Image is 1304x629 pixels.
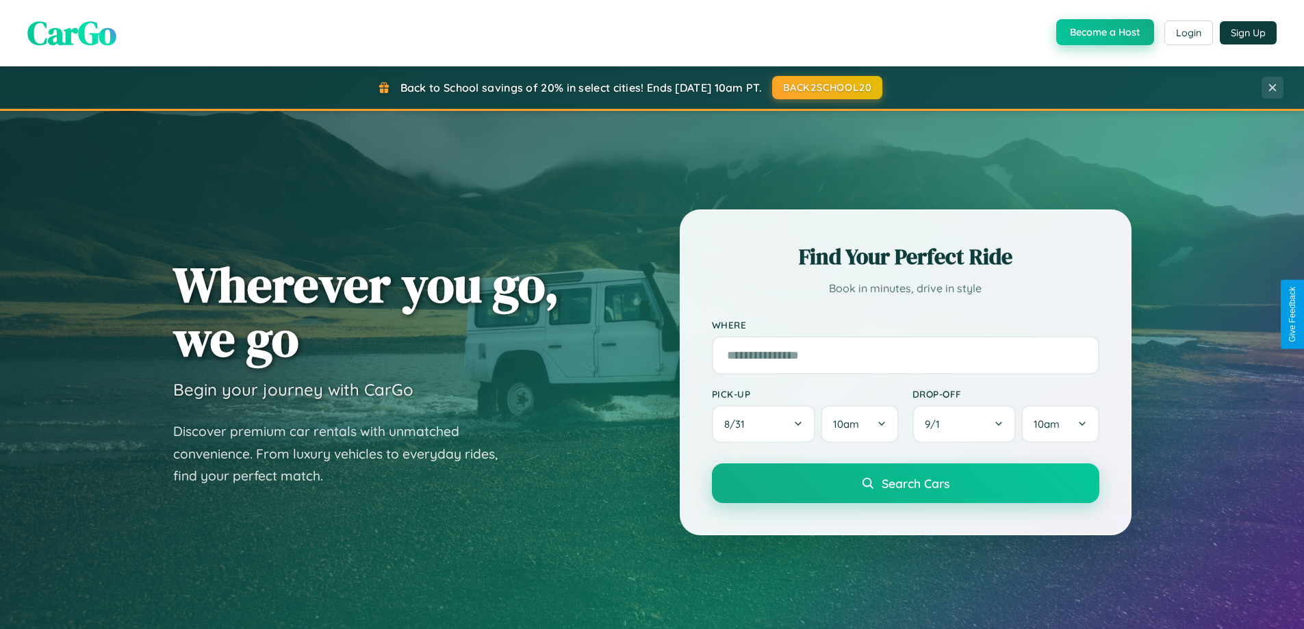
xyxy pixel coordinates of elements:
button: Sign Up [1220,21,1277,44]
label: Pick-up [712,388,899,400]
span: 10am [833,418,859,431]
button: 8/31 [712,405,816,443]
span: CarGo [27,10,116,55]
span: 8 / 31 [724,418,752,431]
label: Where [712,319,1099,331]
div: Give Feedback [1288,287,1297,342]
p: Book in minutes, drive in style [712,279,1099,298]
span: Search Cars [882,476,949,491]
button: 10am [821,405,898,443]
label: Drop-off [912,388,1099,400]
h1: Wherever you go, we go [173,257,559,365]
button: 9/1 [912,405,1017,443]
button: Search Cars [712,463,1099,503]
button: Become a Host [1056,19,1154,45]
h3: Begin your journey with CarGo [173,379,413,400]
span: 9 / 1 [925,418,947,431]
button: BACK2SCHOOL20 [772,76,882,99]
span: 10am [1034,418,1060,431]
button: 10am [1021,405,1099,443]
span: Back to School savings of 20% in select cities! Ends [DATE] 10am PT. [400,81,762,94]
button: Login [1164,21,1213,45]
h2: Find Your Perfect Ride [712,242,1099,272]
p: Discover premium car rentals with unmatched convenience. From luxury vehicles to everyday rides, ... [173,420,515,487]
